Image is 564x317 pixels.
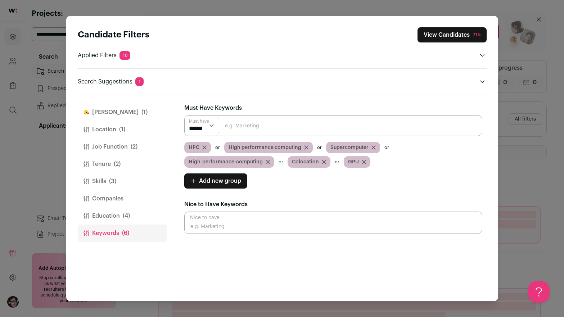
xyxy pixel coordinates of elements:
span: (1) [119,125,125,134]
p: Applied Filters [78,51,130,60]
p: Search Suggestions [78,77,144,86]
button: Tenure(2) [78,155,167,173]
input: e.g. Marketing [184,212,482,234]
span: GPU [348,158,359,166]
button: Close search preferences [418,27,487,42]
button: Job Function(2) [78,138,167,155]
span: 10 [119,51,130,60]
span: (1) [141,108,148,117]
iframe: Help Scout Beacon - Open [528,281,550,303]
span: Colocation [292,158,319,166]
button: Location(1) [78,121,167,138]
button: Skills(3) [78,173,167,190]
span: 1 [135,77,144,86]
input: e.g. Marketing [184,115,482,136]
button: Education(4) [78,207,167,225]
span: Supercomputer [330,144,369,151]
span: HPC [189,144,199,151]
span: High performance computing [229,144,301,151]
button: Open applied filters [478,51,487,60]
span: (4) [123,212,130,220]
label: Must Have Keywords [184,104,242,112]
strong: Candidate Filters [78,31,149,39]
span: (2) [114,160,121,168]
button: [PERSON_NAME](1) [78,104,167,121]
button: Companies [78,190,167,207]
div: 715 [473,31,480,39]
span: (6) [122,229,129,237]
span: Nice to Have Keywords [184,201,248,207]
span: High-performance-computing [189,158,263,166]
span: (3) [109,177,116,186]
span: Add new group [199,177,241,185]
button: Keywords(6) [78,225,167,242]
button: Add new group [184,173,247,189]
span: (2) [131,142,137,151]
